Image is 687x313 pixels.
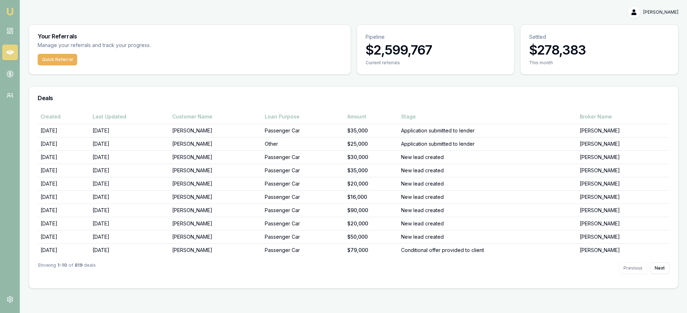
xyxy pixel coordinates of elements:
td: [DATE] [38,164,90,177]
td: [DATE] [90,150,169,164]
img: emu-icon-u.png [6,7,14,16]
h3: Deals [38,95,669,101]
td: New lead created [398,150,577,164]
h3: $2,599,767 [366,43,506,57]
td: [DATE] [38,137,90,150]
td: [PERSON_NAME] [577,150,669,164]
td: [DATE] [90,217,169,230]
td: [PERSON_NAME] [577,243,669,257]
td: [DATE] [90,137,169,150]
td: [DATE] [90,190,169,204]
td: Passenger Car [262,217,344,230]
td: [DATE] [90,230,169,243]
td: [DATE] [90,243,169,257]
td: [DATE] [90,164,169,177]
td: Passenger Car [262,243,344,257]
strong: 1 - 10 [57,262,67,274]
td: [DATE] [38,190,90,204]
td: [PERSON_NAME] [169,177,262,190]
p: Manage your referrals and track your progress. [38,41,221,50]
td: [DATE] [38,150,90,164]
td: [PERSON_NAME] [169,124,262,137]
td: [DATE] [38,124,90,137]
td: Passenger Car [262,124,344,137]
td: [PERSON_NAME] [169,217,262,230]
div: Stage [401,113,574,120]
td: [PERSON_NAME] [169,190,262,204]
h3: Your Referrals [38,33,342,39]
td: [DATE] [38,177,90,190]
div: $16,000 [347,193,395,201]
div: Current referrals [366,60,506,66]
td: [DATE] [38,217,90,230]
td: Other [262,137,344,150]
td: [PERSON_NAME] [577,230,669,243]
td: [PERSON_NAME] [169,230,262,243]
div: $25,000 [347,140,395,148]
td: New lead created [398,164,577,177]
p: Pipeline [366,33,506,41]
td: [PERSON_NAME] [577,137,669,150]
td: Passenger Car [262,190,344,204]
td: [PERSON_NAME] [169,137,262,150]
td: New lead created [398,177,577,190]
td: New lead created [398,190,577,204]
div: $50,000 [347,233,395,240]
div: $20,000 [347,180,395,187]
div: $20,000 [347,220,395,227]
td: [PERSON_NAME] [577,190,669,204]
td: [PERSON_NAME] [169,243,262,257]
td: [DATE] [90,124,169,137]
td: [PERSON_NAME] [577,177,669,190]
td: New lead created [398,217,577,230]
div: Created [41,113,87,120]
td: Application submitted to lender [398,124,577,137]
strong: 819 [75,262,83,274]
div: $30,000 [347,154,395,161]
div: Last Updated [93,113,166,120]
td: [DATE] [38,204,90,217]
div: Broker Name [580,113,667,120]
div: $35,000 [347,127,395,134]
td: [PERSON_NAME] [169,204,262,217]
td: Passenger Car [262,230,344,243]
div: $35,000 [347,167,395,174]
td: New lead created [398,204,577,217]
td: [DATE] [38,243,90,257]
td: Conditional offer provided to client [398,243,577,257]
p: Settled [529,33,669,41]
div: This month [529,60,669,66]
td: [PERSON_NAME] [169,164,262,177]
button: Next [650,262,669,274]
td: Passenger Car [262,150,344,164]
div: $90,000 [347,207,395,214]
div: Showing of deals [38,262,96,274]
td: [PERSON_NAME] [577,124,669,137]
div: Customer Name [172,113,259,120]
td: [PERSON_NAME] [577,204,669,217]
div: Loan Purpose [265,113,342,120]
td: [PERSON_NAME] [577,217,669,230]
td: Passenger Car [262,164,344,177]
button: Quick Referral [38,54,77,65]
td: [DATE] [90,177,169,190]
td: [DATE] [90,204,169,217]
td: New lead created [398,230,577,243]
td: [PERSON_NAME] [577,164,669,177]
div: $79,000 [347,247,395,254]
td: Passenger Car [262,177,344,190]
h3: $278,383 [529,43,669,57]
td: [PERSON_NAME] [169,150,262,164]
td: [DATE] [38,230,90,243]
td: Passenger Car [262,204,344,217]
span: [PERSON_NAME] [643,9,678,15]
div: Amount [347,113,395,120]
td: Application submitted to lender [398,137,577,150]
